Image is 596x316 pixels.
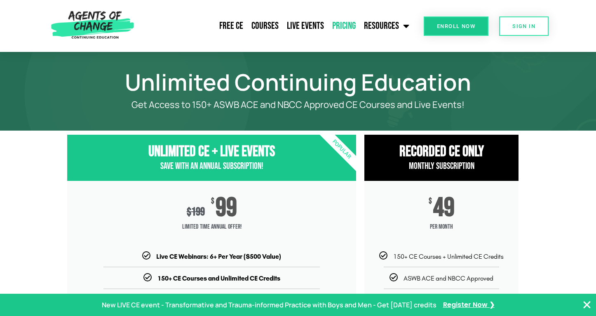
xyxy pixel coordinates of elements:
nav: Menu [138,16,413,36]
p: Get Access to 150+ ASWB ACE and NBCC Approved CE Courses and Live Events! [96,100,500,110]
a: SIGN IN [499,16,549,36]
span: 99 [216,197,237,219]
h3: Unlimited CE + Live Events [67,143,356,161]
a: Courses [247,16,283,36]
a: Live Events [283,16,328,36]
span: $ [187,205,191,219]
h3: RECORDED CE ONly [364,143,519,161]
span: Save with an Annual Subscription! [160,161,263,172]
a: Resources [360,16,413,36]
span: per month [364,219,519,235]
span: Enroll Now [437,23,475,29]
span: 150+ CE Courses + Unlimited CE Credits [393,253,504,260]
a: Free CE [215,16,247,36]
span: $ [211,197,214,206]
span: Monthly Subscription [409,161,474,172]
span: ASWB ACE and NBCC Approved [404,274,493,282]
span: $ [429,197,432,206]
span: 49 [433,197,455,219]
p: New LIVE CE event - Transformative and Trauma-informed Practice with Boys and Men - Get [DATE] cr... [102,299,436,311]
a: Enroll Now [424,16,488,36]
a: Pricing [328,16,360,36]
div: Popular [294,102,390,197]
span: SIGN IN [512,23,535,29]
b: 150+ CE Courses and Unlimited CE Credits [157,274,280,282]
a: Register Now ❯ [443,299,495,311]
b: Live CE Webinars: 6+ Per Year ($500 Value) [156,253,281,260]
span: Limited Time Annual Offer! [67,219,356,235]
button: Close Banner [582,300,592,310]
h1: Unlimited Continuing Education [63,73,533,91]
div: 199 [187,205,205,219]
